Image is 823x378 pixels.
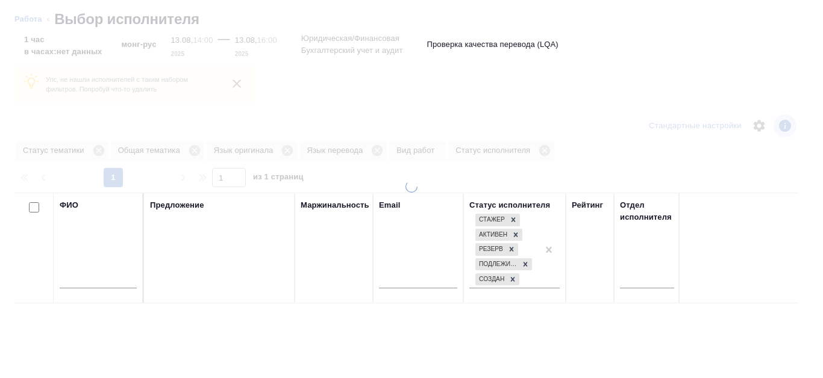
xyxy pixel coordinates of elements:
[60,199,78,211] div: ФИО
[474,257,533,272] div: Стажер, Активен, Резерв, Подлежит внедрению, Создан
[469,199,550,211] div: Статус исполнителя
[475,243,505,256] div: Резерв
[475,214,507,226] div: Стажер
[150,199,204,211] div: Предложение
[475,258,519,271] div: Подлежит внедрению
[475,229,509,241] div: Активен
[572,199,603,211] div: Рейтинг
[379,199,400,211] div: Email
[474,212,521,228] div: Стажер, Активен, Резерв, Подлежит внедрению, Создан
[475,273,506,286] div: Создан
[474,242,519,257] div: Стажер, Активен, Резерв, Подлежит внедрению, Создан
[427,39,559,51] p: Проверка качества перевода (LQA)
[474,272,521,287] div: Стажер, Активен, Резерв, Подлежит внедрению, Создан
[620,199,674,223] div: Отдел исполнителя
[474,228,524,243] div: Стажер, Активен, Резерв, Подлежит внедрению, Создан
[301,199,369,211] div: Маржинальность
